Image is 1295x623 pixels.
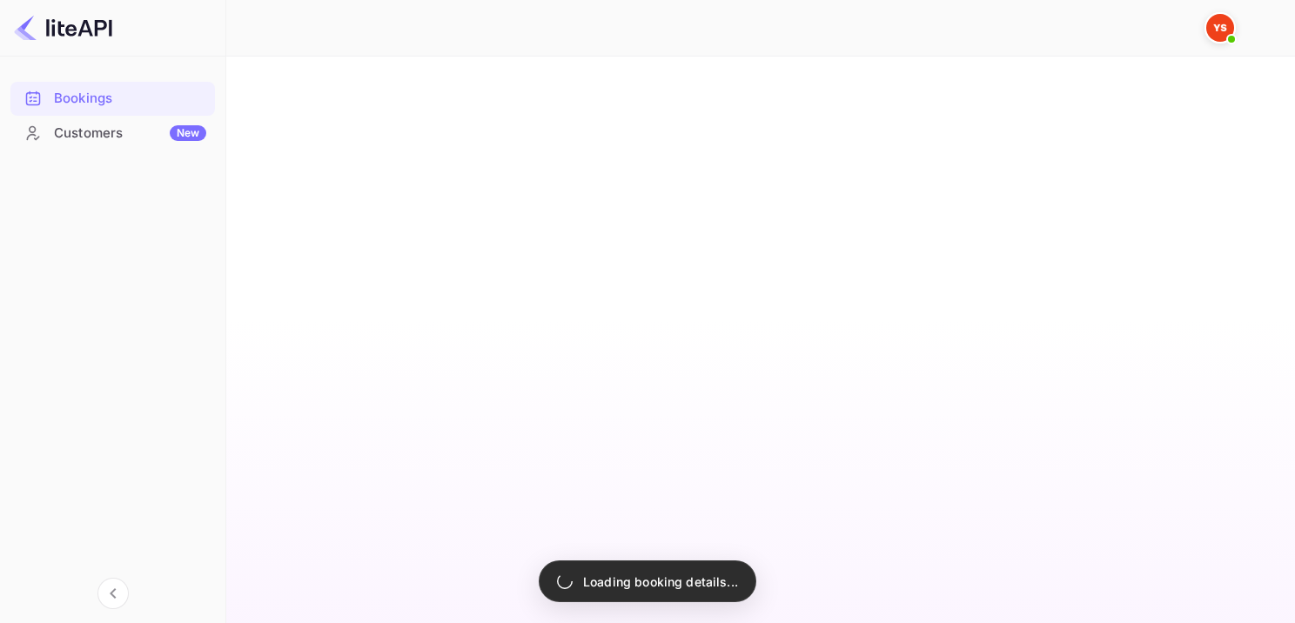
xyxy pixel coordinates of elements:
button: Collapse navigation [97,578,129,609]
div: Bookings [10,82,215,116]
a: CustomersNew [10,117,215,149]
img: LiteAPI logo [14,14,112,42]
img: Yandex Support [1206,14,1234,42]
div: Bookings [54,89,206,109]
div: CustomersNew [10,117,215,151]
p: Loading booking details... [583,573,738,591]
div: New [170,125,206,141]
div: Customers [54,124,206,144]
a: Bookings [10,82,215,114]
